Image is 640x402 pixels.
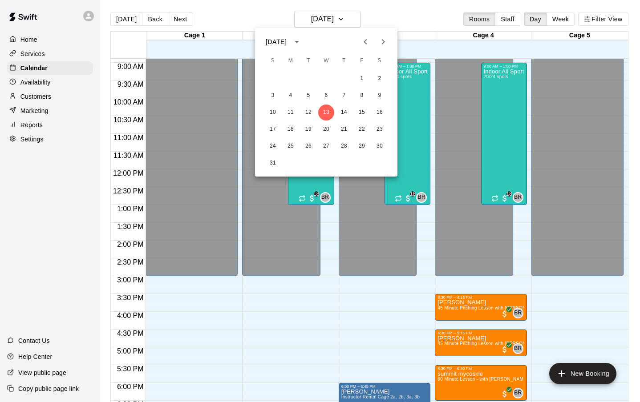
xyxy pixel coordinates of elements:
span: Wednesday [318,52,334,70]
button: 11 [283,105,299,121]
button: 25 [283,138,299,154]
button: 20 [318,121,334,137]
button: 6 [318,88,334,104]
button: 13 [318,105,334,121]
button: 23 [372,121,388,137]
span: Monday [283,52,299,70]
button: 4 [283,88,299,104]
button: 7 [336,88,352,104]
button: 10 [265,105,281,121]
span: Saturday [372,52,388,70]
button: 14 [336,105,352,121]
button: 24 [265,138,281,154]
button: 18 [283,121,299,137]
button: 28 [336,138,352,154]
button: Next month [374,33,392,51]
button: 9 [372,88,388,104]
span: Tuesday [300,52,316,70]
button: 16 [372,105,388,121]
button: 30 [372,138,388,154]
button: 3 [265,88,281,104]
button: 2 [372,71,388,87]
button: 22 [354,121,370,137]
button: 31 [265,155,281,171]
button: 27 [318,138,334,154]
div: [DATE] [266,37,287,47]
span: Friday [354,52,370,70]
span: Sunday [265,52,281,70]
button: 8 [354,88,370,104]
button: 1 [354,71,370,87]
button: 12 [300,105,316,121]
button: calendar view is open, switch to year view [289,34,304,49]
button: Previous month [356,33,374,51]
button: 5 [300,88,316,104]
button: 15 [354,105,370,121]
button: 17 [265,121,281,137]
span: Thursday [336,52,352,70]
button: 19 [300,121,316,137]
button: 21 [336,121,352,137]
button: 29 [354,138,370,154]
button: 26 [300,138,316,154]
